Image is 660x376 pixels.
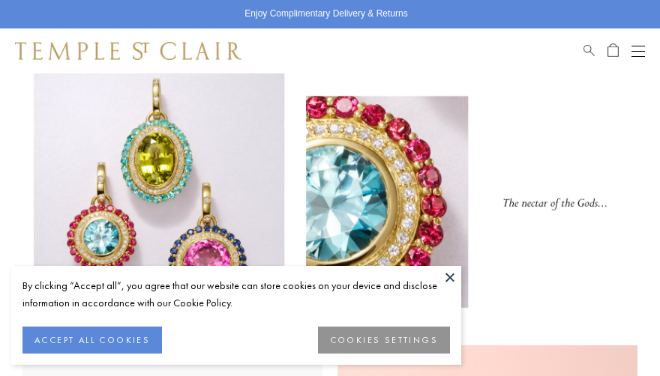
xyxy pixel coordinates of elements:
[22,327,162,354] button: ACCEPT ALL COOKIES
[631,42,645,60] button: Open navigation
[244,7,407,22] p: Enjoy Complimentary Delivery & Returns
[22,277,450,312] div: By clicking “Accept all”, you agree that our website can store cookies on your device and disclos...
[583,42,595,60] a: Search
[15,42,241,60] img: Temple St. Clair
[607,42,619,60] a: Open Shopping Bag
[318,327,450,354] button: COOKIES SETTINGS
